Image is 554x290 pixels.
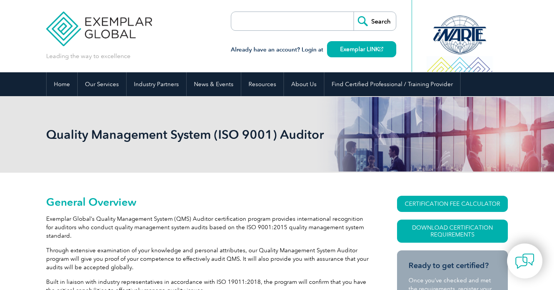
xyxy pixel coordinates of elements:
p: Through extensive examination of your knowledge and personal attributes, our Quality Management S... [46,246,369,272]
input: Search [354,12,396,30]
a: About Us [284,72,324,96]
p: Leading the way to excellence [46,52,130,60]
a: Home [47,72,77,96]
a: Resources [241,72,284,96]
h3: Ready to get certified? [409,261,496,270]
h2: General Overview [46,196,369,208]
a: Exemplar LINK [327,41,396,57]
a: CERTIFICATION FEE CALCULATOR [397,196,508,212]
a: News & Events [187,72,241,96]
a: Our Services [78,72,126,96]
a: Download Certification Requirements [397,220,508,243]
img: open_square.png [379,47,383,51]
a: Find Certified Professional / Training Provider [324,72,460,96]
h3: Already have an account? Login at [231,45,396,55]
img: contact-chat.png [515,252,534,271]
a: Industry Partners [127,72,186,96]
p: Exemplar Global’s Quality Management System (QMS) Auditor certification program provides internat... [46,215,369,240]
h1: Quality Management System (ISO 9001) Auditor [46,127,342,142]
